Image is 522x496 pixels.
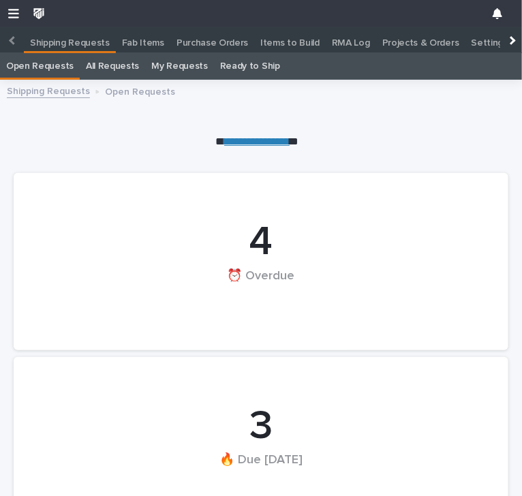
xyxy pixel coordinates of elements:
a: Purchase Orders [170,27,254,53]
a: Shipping Requests [24,27,116,51]
div: ⏰ Overdue [37,268,485,311]
a: Projects & Orders [376,27,465,53]
a: My Requests [151,52,208,80]
div: 4 [37,218,485,267]
a: RMA Log [326,27,376,53]
p: Items to Build [260,27,320,49]
p: Purchase Orders [176,27,248,49]
a: Open Requests [6,52,74,80]
div: 3 [37,402,485,451]
a: Items to Build [254,27,326,53]
p: Shipping Requests [30,27,110,49]
a: All Requests [86,52,139,80]
img: wkUhmAIORKewsuZNaXNB [30,5,48,22]
a: Shipping Requests [7,82,90,98]
p: Projects & Orders [382,27,459,49]
p: Fab Items [122,27,164,49]
p: Open Requests [105,83,175,98]
a: Settings [465,27,515,53]
p: Settings [472,27,508,49]
a: Fab Items [116,27,170,53]
div: 🔥 Due [DATE] [37,452,485,495]
p: RMA Log [332,27,370,49]
a: Ready to Ship [220,52,280,80]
